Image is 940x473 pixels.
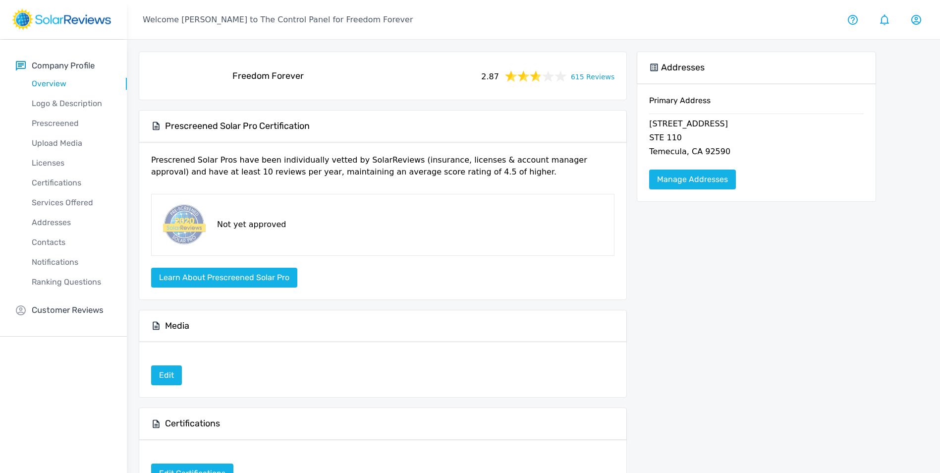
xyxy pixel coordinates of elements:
[16,118,127,129] p: Prescreened
[16,78,127,90] p: Overview
[16,98,127,110] p: Logo & Description
[661,62,705,73] h5: Addresses
[16,217,127,229] p: Addresses
[16,233,127,252] a: Contacts
[649,132,864,146] p: STE 110
[143,14,413,26] p: Welcome [PERSON_NAME] to The Control Panel for Freedom Forever
[32,59,95,72] p: Company Profile
[649,170,736,189] a: Manage Addresses
[151,365,182,385] a: Edit
[16,133,127,153] a: Upload Media
[649,146,864,160] p: Temecula, CA 92590
[16,153,127,173] a: Licenses
[16,256,127,268] p: Notifications
[165,418,220,429] h5: Certifications
[16,236,127,248] p: Contacts
[571,70,614,82] a: 615 Reviews
[16,252,127,272] a: Notifications
[151,154,614,186] p: Prescrened Solar Pros have been individually vetted by SolarReviews (insurance, licenses & accoun...
[16,177,127,189] p: Certifications
[165,120,310,132] h5: Prescreened Solar Pro Certification
[649,118,864,132] p: [STREET_ADDRESS]
[481,69,499,83] span: 2.87
[16,213,127,233] a: Addresses
[16,276,127,288] p: Ranking Questions
[16,173,127,193] a: Certifications
[16,193,127,213] a: Services Offered
[649,96,864,114] h6: Primary Address
[32,304,104,316] p: Customer Reviews
[151,268,297,288] button: Learn about Prescreened Solar Pro
[16,197,127,209] p: Services Offered
[16,94,127,114] a: Logo & Description
[16,114,127,133] a: Prescreened
[151,273,297,282] a: Learn about Prescreened Solar Pro
[232,70,304,82] h5: Freedom Forever
[165,320,189,332] h5: Media
[217,219,286,231] p: Not yet approved
[16,74,127,94] a: Overview
[160,202,207,247] img: prescreened-badge.png
[151,370,182,380] a: Edit
[16,157,127,169] p: Licenses
[16,272,127,292] a: Ranking Questions
[16,137,127,149] p: Upload Media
